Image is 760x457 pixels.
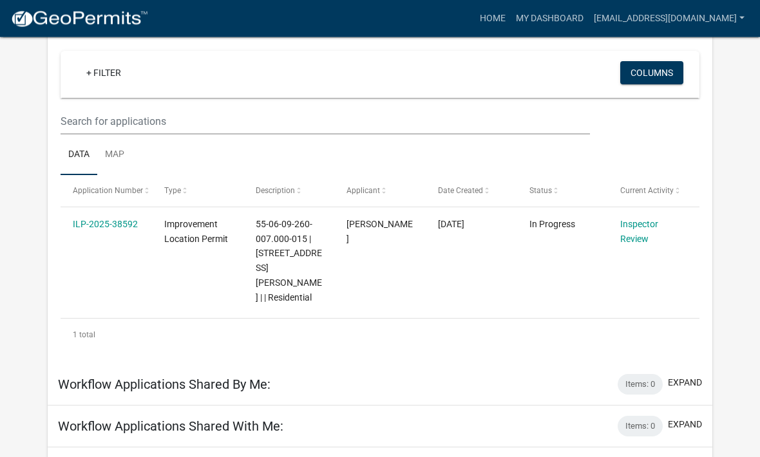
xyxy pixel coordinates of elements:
datatable-header-cell: Current Activity [608,176,699,207]
a: Home [475,6,511,31]
span: Application Number [73,187,143,196]
datatable-header-cell: Applicant [334,176,426,207]
datatable-header-cell: Description [243,176,334,207]
datatable-header-cell: Date Created [426,176,517,207]
span: Description [256,187,295,196]
span: Date Created [438,187,483,196]
div: Items: 0 [618,375,663,395]
span: Current Activity [620,187,674,196]
datatable-header-cell: Application Number [61,176,152,207]
a: [EMAIL_ADDRESS][DOMAIN_NAME] [589,6,750,31]
h5: Workflow Applications Shared By Me: [58,377,271,393]
span: 55-06-09-260-007.000-015 | 6211 E LYNN DR | | Residential [256,219,322,303]
datatable-header-cell: Type [152,176,243,207]
h5: Workflow Applications Shared With Me: [58,419,283,434]
a: + Filter [76,62,131,85]
span: Sheila Thiesing [347,219,413,245]
span: Status [529,187,552,196]
span: Applicant [347,187,380,196]
button: expand [668,418,702,432]
span: 08/21/2025 [438,219,464,230]
button: Columns [620,62,683,85]
button: expand [668,377,702,390]
span: Improvement Location Permit [164,219,228,245]
a: Map [97,135,132,176]
a: ILP-2025-38592 [73,219,138,230]
datatable-header-cell: Status [517,176,609,207]
div: Items: 0 [618,416,663,437]
span: Type [164,187,181,196]
span: In Progress [529,219,575,230]
div: 1 total [61,319,699,351]
a: My Dashboard [511,6,589,31]
input: Search for applications [61,109,590,135]
a: Inspector Review [620,219,658,245]
div: collapse [48,28,712,364]
a: Data [61,135,97,176]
